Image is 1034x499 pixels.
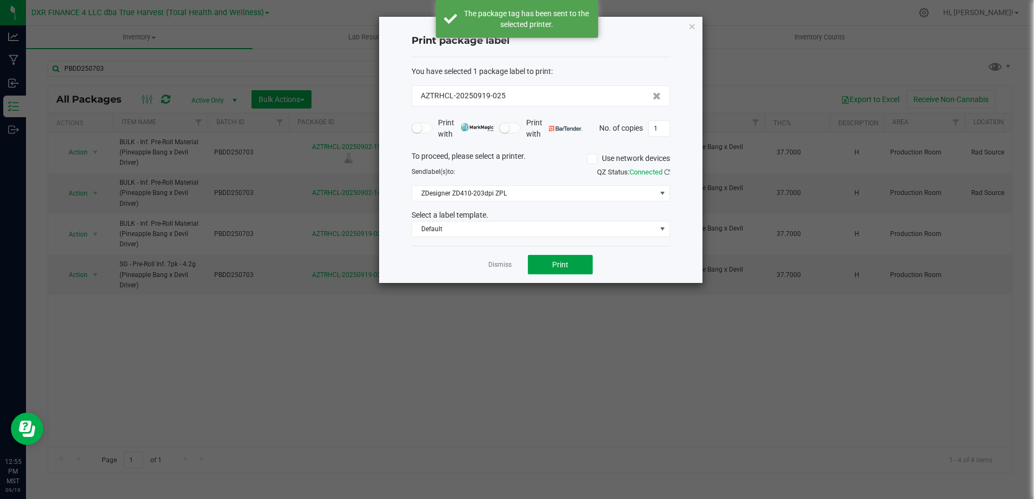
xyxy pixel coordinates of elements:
span: No. of copies [599,123,643,132]
span: Default [412,221,656,237]
label: Use network devices [587,153,670,164]
div: To proceed, please select a printer. [403,151,678,167]
span: You have selected 1 package label to print [412,67,551,76]
span: Print with [438,117,494,140]
div: : [412,66,670,77]
div: The package tag has been sent to the selected printer. [463,8,590,30]
img: bartender.png [549,126,582,131]
span: Print with [526,117,582,140]
span: Connected [629,168,662,176]
iframe: Resource center [11,413,43,445]
span: QZ Status: [597,168,670,176]
span: Print [552,260,568,269]
img: mark_magic_cybra.png [461,123,494,131]
h4: Print package label [412,34,670,48]
a: Dismiss [488,260,512,269]
span: AZTRHCL-20250919-025 [421,90,506,102]
div: Select a label template. [403,210,678,221]
span: Send to: [412,168,455,176]
span: ZDesigner ZD410-203dpi ZPL [412,186,656,201]
span: label(s) [426,168,448,176]
button: Print [528,255,593,274]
